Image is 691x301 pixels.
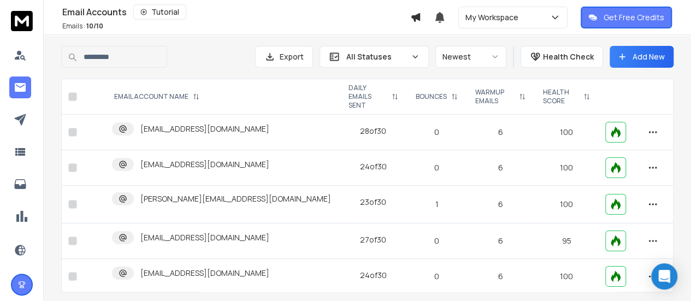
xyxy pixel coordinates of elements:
td: 6 [466,259,534,294]
p: Get Free Credits [604,12,664,23]
td: 6 [466,223,534,259]
div: 23 of 30 [360,197,386,208]
div: Email Accounts [62,4,410,20]
p: 0 [414,127,460,138]
button: Get Free Credits [581,7,672,28]
p: [EMAIL_ADDRESS][DOMAIN_NAME] [140,268,269,279]
p: Emails : [62,22,103,31]
span: 10 / 10 [86,21,103,31]
td: 95 [534,223,599,259]
button: Add New [610,46,674,68]
p: HEALTH SCORE [543,88,579,105]
p: My Workspace [465,12,523,23]
td: 100 [534,115,599,150]
div: 28 of 30 [360,126,386,137]
div: EMAIL ACCOUNT NAME [114,92,199,101]
td: 6 [466,150,534,186]
button: Export [255,46,313,68]
td: 6 [466,115,534,150]
p: [EMAIL_ADDRESS][DOMAIN_NAME] [140,232,269,243]
button: Newest [435,46,506,68]
div: Open Intercom Messenger [651,263,677,290]
p: Health Check [543,51,594,62]
p: [EMAIL_ADDRESS][DOMAIN_NAME] [140,123,269,134]
button: Tutorial [133,4,186,20]
p: DAILY EMAILS SENT [348,84,387,110]
div: 24 of 30 [360,270,387,281]
button: Health Check [521,46,603,68]
td: 100 [534,259,599,294]
td: 100 [534,150,599,186]
p: [EMAIL_ADDRESS][DOMAIN_NAME] [140,159,269,170]
td: 100 [534,186,599,223]
p: 0 [414,271,460,282]
p: All Statuses [346,51,406,62]
p: [PERSON_NAME][EMAIL_ADDRESS][DOMAIN_NAME] [140,193,331,204]
td: 6 [466,186,534,223]
div: 24 of 30 [360,161,387,172]
div: 27 of 30 [360,234,386,245]
p: 0 [414,235,460,246]
p: 1 [414,199,460,210]
p: 0 [414,162,460,173]
p: WARMUP EMAILS [475,88,515,105]
p: BOUNCES [416,92,447,101]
